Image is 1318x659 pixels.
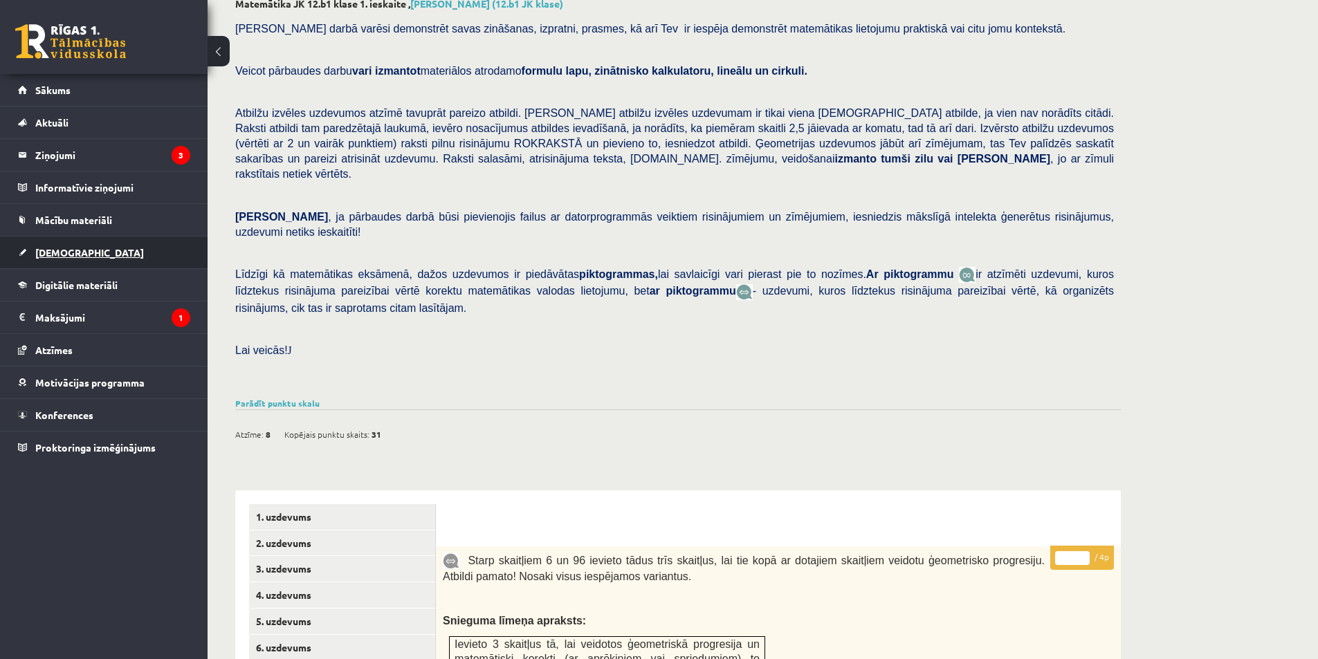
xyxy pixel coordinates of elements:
[249,556,435,582] a: 3. uzdevums
[35,344,73,356] span: Atzīmes
[249,504,435,530] a: 1. uzdevums
[235,65,807,77] span: Veicot pārbaudes darbu materiālos atrodamo
[372,424,381,445] span: 31
[35,409,93,421] span: Konferences
[522,65,807,77] b: formulu lapu, zinātnisko kalkulatoru, lineālu un cirkuli.
[443,615,586,626] span: Snieguma līmeņa apraksts:
[443,555,1045,582] span: Starp skaitļiem 6 un 96 ievieto tādus trīs skaitļus, lai tie kopā ar dotajiem skaitļiem veidotu ģ...
[266,424,271,445] span: 8
[288,344,292,356] span: J
[235,268,959,280] span: Līdzīgi kā matemātikas eksāmenā, dažos uzdevumos ir piedāvātas lai savlaicīgi vari pierast pie to...
[866,268,954,280] b: Ar piktogrammu
[15,24,126,59] a: Rīgas 1. Tālmācības vidusskola
[35,301,190,333] legend: Maksājumi
[35,246,144,259] span: [DEMOGRAPHIC_DATA]
[249,530,435,556] a: 2. uzdevums
[235,211,1114,238] span: , ja pārbaudes darbā būsi pievienojis failus ar datorprogrammās veiktiem risinājumiem un zīmējumi...
[235,107,1114,180] span: Atbilžu izvēles uzdevumos atzīmē tavuprāt pareizo atbildi. [PERSON_NAME] atbilžu izvēles uzdevuma...
[235,344,288,356] span: Lai veicās!
[235,285,1114,313] span: - uzdevumi, kuros līdztekus risinājuma pareizībai vērtē, kā organizēts risinājums, cik tas ir sap...
[235,424,264,445] span: Atzīme:
[35,116,68,129] span: Aktuāli
[736,284,753,300] img: wKvN42sLe3LLwAAAABJRU5ErkJggg==
[18,74,190,106] a: Sākums
[35,214,112,226] span: Mācību materiāli
[235,23,1065,35] span: [PERSON_NAME] darbā varēsi demonstrēt savas zināšanas, izpratni, prasmes, kā arī Tev ir iespēja d...
[18,431,190,463] a: Proktoringa izmēģinājums
[35,279,118,291] span: Digitālie materiāli
[18,106,190,138] a: Aktuāli
[35,84,71,96] span: Sākums
[14,14,656,28] body: Визуальный текстовый редактор, wiswyg-editor-user-answer-47024974321460
[249,582,435,608] a: 4. uzdevums
[18,139,190,171] a: Ziņojumi3
[35,139,190,171] legend: Ziņojumi
[443,553,459,569] img: 9k=
[881,153,1050,165] b: tumši zilu vai [PERSON_NAME]
[235,398,320,409] a: Parādīt punktu skalu
[450,523,455,529] img: Balts.png
[650,285,736,297] b: ar piktogrammu
[35,171,190,203] legend: Informatīvie ziņojumi
[18,334,190,366] a: Atzīmes
[18,366,190,398] a: Motivācijas programma
[18,236,190,268] a: [DEMOGRAPHIC_DATA]
[1050,546,1114,570] p: / 4p
[172,146,190,165] i: 3
[284,424,369,445] span: Kopējais punktu skaits:
[834,153,876,165] b: izmanto
[35,376,145,389] span: Motivācijas programma
[18,301,190,333] a: Maksājumi1
[352,65,421,77] b: vari izmantot
[172,308,190,327] i: 1
[579,268,658,280] b: piktogrammas,
[18,204,190,236] a: Mācību materiāli
[18,269,190,301] a: Digitālie materiāli
[18,399,190,431] a: Konferences
[18,171,190,203] a: Informatīvie ziņojumi
[249,609,435,634] a: 5. uzdevums
[959,267,976,283] img: JfuEzvunn4EvwAAAAASUVORK5CYII=
[235,211,328,223] span: [PERSON_NAME]
[35,441,156,454] span: Proktoringa izmēģinājums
